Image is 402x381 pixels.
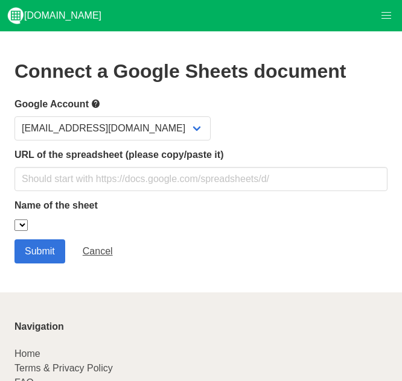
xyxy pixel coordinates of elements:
[14,198,388,213] label: Name of the sheet
[14,148,388,162] label: URL of the spreadsheet (please copy/paste it)
[14,321,388,332] p: Navigation
[14,96,388,112] label: Google Account
[14,60,388,82] h2: Connect a Google Sheets document
[7,7,24,24] img: logo_v2_white.png
[14,348,40,359] a: Home
[14,167,388,191] input: Should start with https://docs.google.com/spreadsheets/d/
[14,363,113,373] a: Terms & Privacy Policy
[14,239,65,263] input: Submit
[72,239,123,263] a: Cancel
